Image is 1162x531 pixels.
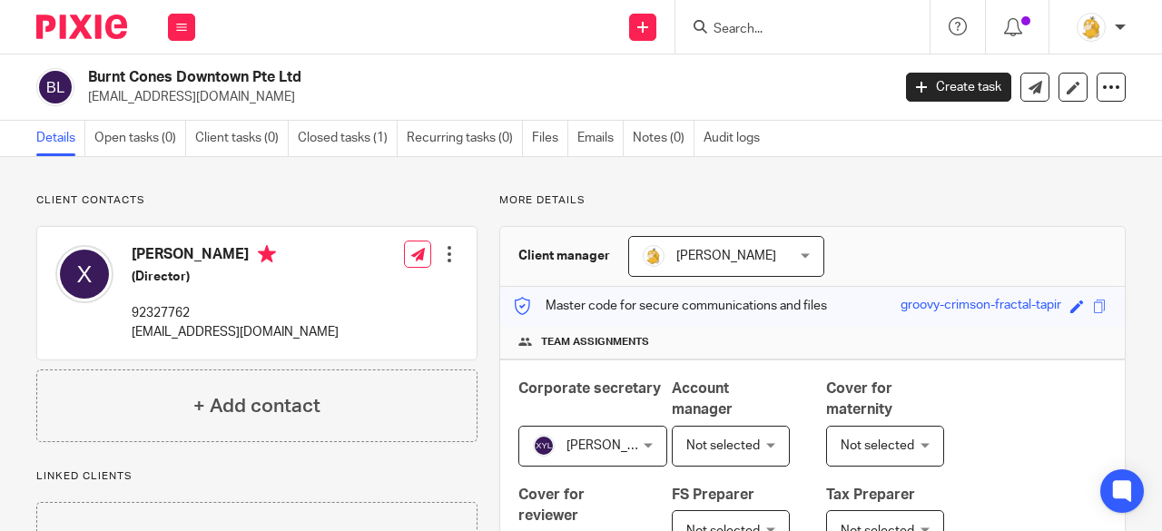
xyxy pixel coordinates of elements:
[676,250,776,262] span: [PERSON_NAME]
[533,435,555,457] img: svg%3E
[132,323,339,341] p: [EMAIL_ADDRESS][DOMAIN_NAME]
[686,439,760,452] span: Not selected
[541,335,649,349] span: Team assignments
[514,297,827,315] p: Master code for secure communications and files
[36,469,478,484] p: Linked clients
[88,68,721,87] h2: Burnt Cones Downtown Pte Ltd
[643,245,665,267] img: MicrosoftTeams-image.png
[36,68,74,106] img: svg%3E
[195,121,289,156] a: Client tasks (0)
[518,381,661,396] span: Corporate secretary
[55,245,113,303] img: svg%3E
[518,487,585,523] span: Cover for reviewer
[132,268,339,286] h5: (Director)
[94,121,186,156] a: Open tasks (0)
[36,15,127,39] img: Pixie
[88,88,879,106] p: [EMAIL_ADDRESS][DOMAIN_NAME]
[36,193,478,208] p: Client contacts
[193,392,320,420] h4: + Add contact
[841,439,914,452] span: Not selected
[132,245,339,268] h4: [PERSON_NAME]
[36,121,85,156] a: Details
[407,121,523,156] a: Recurring tasks (0)
[826,381,892,417] span: Cover for maternity
[704,121,769,156] a: Audit logs
[258,245,276,263] i: Primary
[532,121,568,156] a: Files
[906,73,1011,102] a: Create task
[499,193,1126,208] p: More details
[712,22,875,38] input: Search
[132,304,339,322] p: 92327762
[1077,13,1106,42] img: MicrosoftTeams-image.png
[672,381,733,417] span: Account manager
[577,121,624,156] a: Emails
[298,121,398,156] a: Closed tasks (1)
[518,247,610,265] h3: Client manager
[672,487,754,502] span: FS Preparer
[566,439,666,452] span: [PERSON_NAME]
[826,487,915,502] span: Tax Preparer
[633,121,694,156] a: Notes (0)
[901,296,1061,317] div: groovy-crimson-fractal-tapir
